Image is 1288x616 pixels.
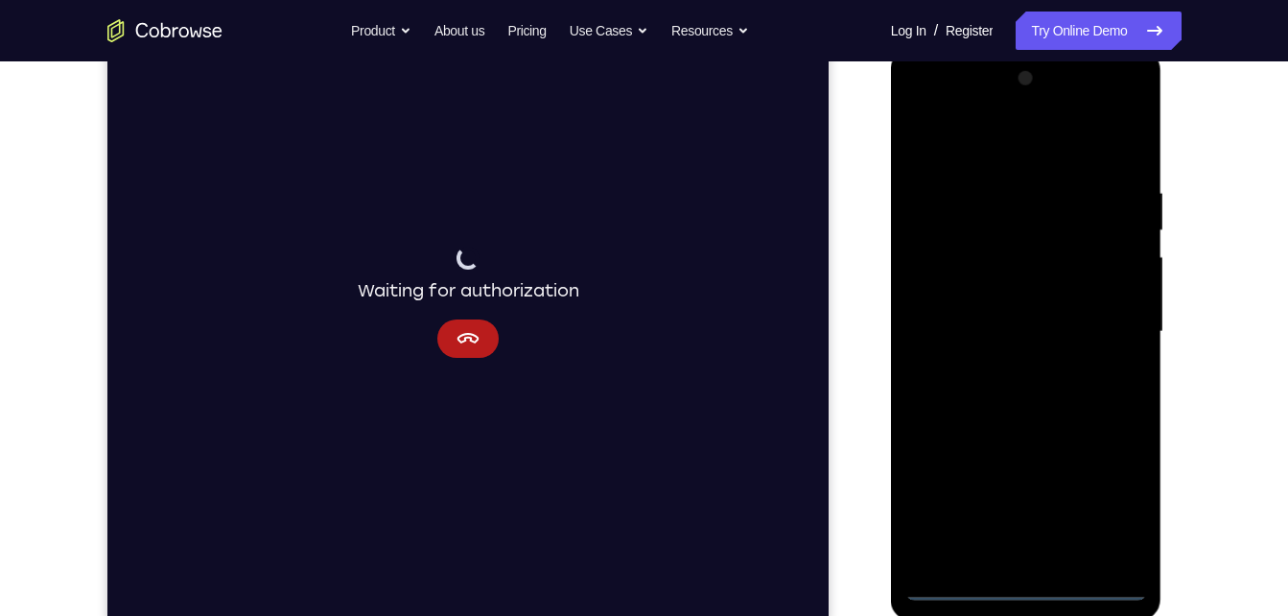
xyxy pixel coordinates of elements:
a: About us [434,12,484,50]
a: Register [946,12,993,50]
button: Cancel [330,339,391,377]
a: Log In [891,12,926,50]
a: Go to the home page [107,19,222,42]
a: Pricing [507,12,546,50]
button: Resources [671,12,749,50]
button: Product [351,12,411,50]
span: / [934,19,938,42]
button: Use Cases [570,12,648,50]
div: Waiting for authorization [250,266,472,323]
a: Try Online Demo [1016,12,1181,50]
